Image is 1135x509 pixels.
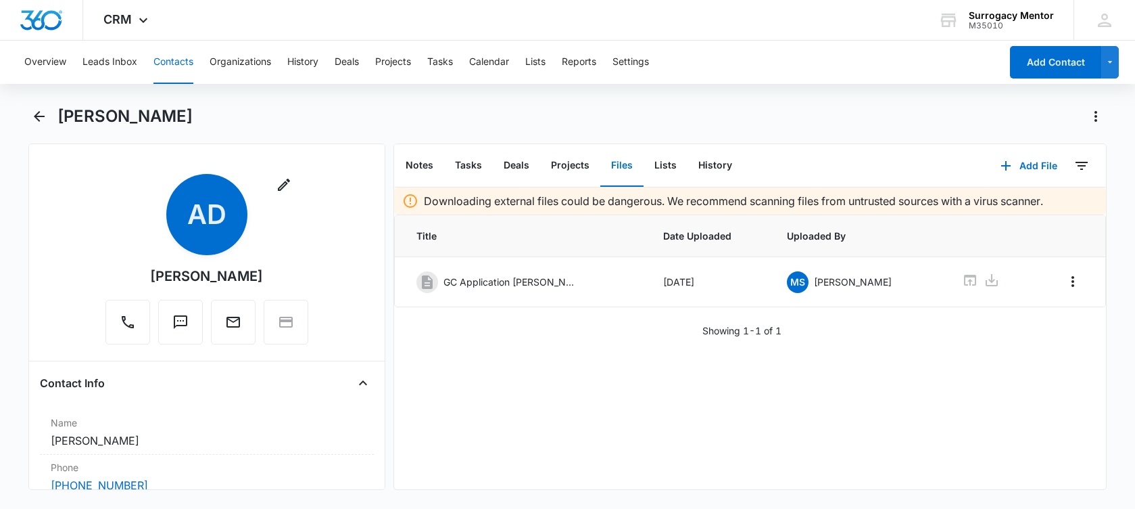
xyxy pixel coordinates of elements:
[427,41,453,84] button: Tasks
[395,145,444,187] button: Notes
[562,41,596,84] button: Reports
[443,275,579,289] p: GC Application [PERSON_NAME].pdf
[1062,271,1084,292] button: Overflow Menu
[51,433,363,449] dd: [PERSON_NAME]
[40,410,374,455] div: Name[PERSON_NAME]
[82,41,137,84] button: Leads Inbox
[28,106,49,127] button: Back
[158,300,203,345] button: Text
[663,229,754,243] span: Date Uploaded
[702,324,781,338] p: Showing 1-1 of 1
[540,145,600,187] button: Projects
[600,145,644,187] button: Files
[24,41,66,84] button: Overview
[525,41,546,84] button: Lists
[335,41,359,84] button: Deals
[444,145,493,187] button: Tasks
[150,266,263,286] div: [PERSON_NAME]
[40,375,105,391] h4: Contact Info
[969,10,1054,21] div: account name
[469,41,509,84] button: Calendar
[1010,46,1101,79] button: Add Contact
[51,460,363,474] label: Phone
[211,300,256,345] button: Email
[57,106,193,127] h1: [PERSON_NAME]
[644,145,687,187] button: Lists
[352,372,374,394] button: Close
[493,145,540,187] button: Deals
[1071,155,1092,177] button: Filters
[787,271,808,293] span: MS
[814,275,892,289] p: [PERSON_NAME]
[612,41,649,84] button: Settings
[153,41,193,84] button: Contacts
[1085,106,1107,127] button: Actions
[647,257,771,307] td: [DATE]
[105,300,150,345] button: Call
[416,229,631,243] span: Title
[987,150,1071,182] button: Add File
[103,12,132,26] span: CRM
[158,321,203,332] a: Text
[51,416,363,430] label: Name
[166,174,247,255] span: AD
[40,455,374,500] div: Phone[PHONE_NUMBER]
[424,193,1043,209] p: Downloading external files could be dangerous. We recommend scanning files from untrusted sources...
[287,41,318,84] button: History
[687,145,743,187] button: History
[375,41,411,84] button: Projects
[211,321,256,332] a: Email
[210,41,271,84] button: Organizations
[787,229,929,243] span: Uploaded By
[51,477,148,493] a: [PHONE_NUMBER]
[969,21,1054,30] div: account id
[105,321,150,332] a: Call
